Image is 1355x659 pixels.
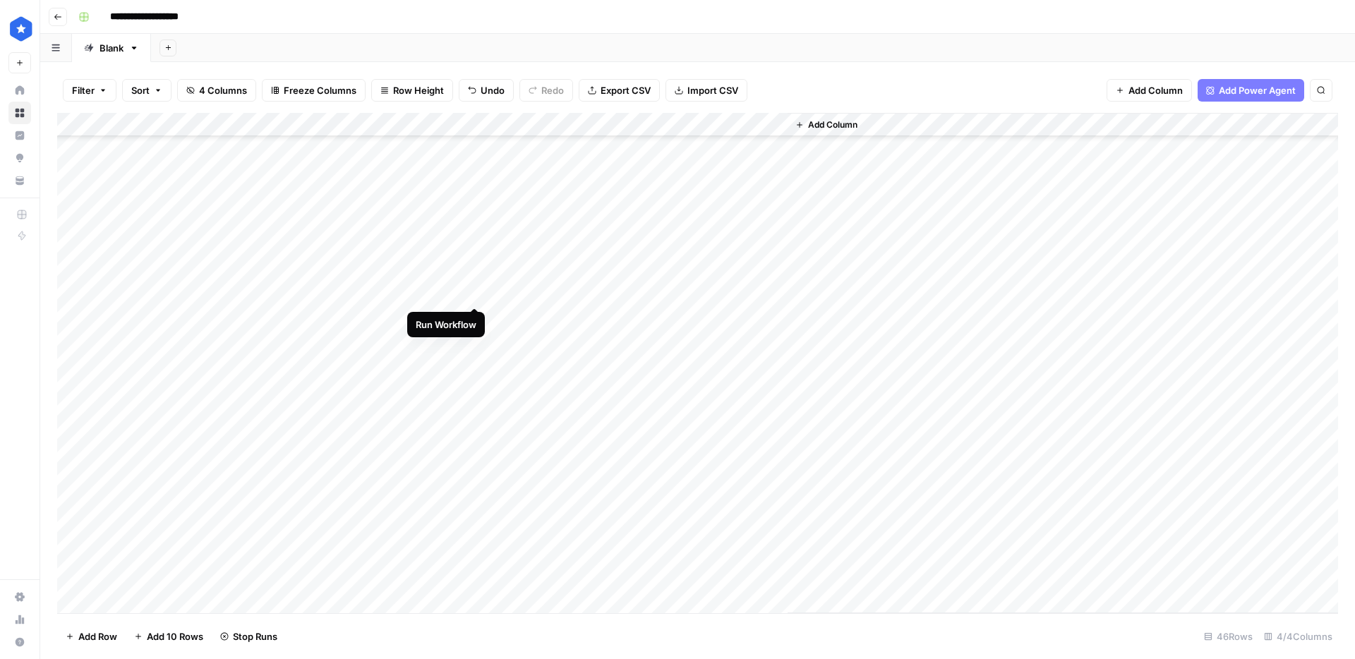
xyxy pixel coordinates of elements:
[284,83,356,97] span: Freeze Columns
[233,629,277,643] span: Stop Runs
[459,79,514,102] button: Undo
[57,625,126,648] button: Add Row
[199,83,247,97] span: 4 Columns
[393,83,444,97] span: Row Height
[8,169,31,192] a: Your Data
[63,79,116,102] button: Filter
[666,79,747,102] button: Import CSV
[416,318,476,332] div: Run Workflow
[126,625,212,648] button: Add 10 Rows
[100,41,124,55] div: Blank
[131,83,150,97] span: Sort
[579,79,660,102] button: Export CSV
[1219,83,1296,97] span: Add Power Agent
[808,119,857,131] span: Add Column
[262,79,366,102] button: Freeze Columns
[212,625,286,648] button: Stop Runs
[371,79,453,102] button: Row Height
[8,79,31,102] a: Home
[601,83,651,97] span: Export CSV
[687,83,738,97] span: Import CSV
[1198,625,1258,648] div: 46 Rows
[177,79,256,102] button: 4 Columns
[541,83,564,97] span: Redo
[481,83,505,97] span: Undo
[8,586,31,608] a: Settings
[1258,625,1338,648] div: 4/4 Columns
[8,147,31,169] a: Opportunities
[122,79,171,102] button: Sort
[790,116,863,134] button: Add Column
[8,16,34,42] img: ConsumerAffairs Logo
[8,11,31,47] button: Workspace: ConsumerAffairs
[8,102,31,124] a: Browse
[519,79,573,102] button: Redo
[8,608,31,631] a: Usage
[147,629,203,643] span: Add 10 Rows
[72,34,151,62] a: Blank
[1198,79,1304,102] button: Add Power Agent
[8,631,31,653] button: Help + Support
[1107,79,1192,102] button: Add Column
[1128,83,1183,97] span: Add Column
[78,629,117,643] span: Add Row
[8,124,31,147] a: Insights
[72,83,95,97] span: Filter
